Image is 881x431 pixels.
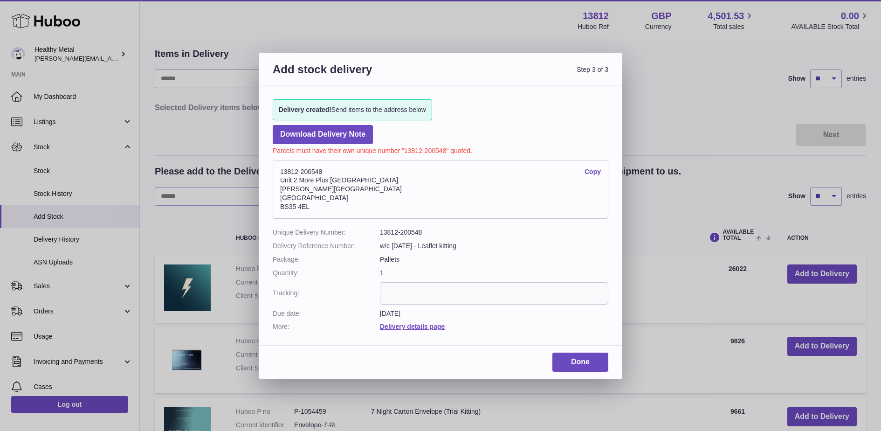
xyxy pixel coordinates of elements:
dd: 13812-200548 [380,228,608,237]
dt: More: [273,322,380,331]
address: 13812-200548 Unit 2 More Plus [GEOGRAPHIC_DATA] [PERSON_NAME][GEOGRAPHIC_DATA] [GEOGRAPHIC_DATA] ... [273,160,608,219]
strong: Delivery created! [279,106,331,113]
dt: Package: [273,255,380,264]
a: Copy [585,167,601,176]
p: Parcels must have their own unique number "13812-200548" quoted. [273,144,608,155]
span: Send items to the address below [279,105,426,114]
a: Delivery details page [380,323,445,330]
dt: Tracking: [273,282,380,305]
dt: Quantity: [273,269,380,278]
h3: Add stock delivery [273,62,440,88]
span: Step 3 of 3 [440,62,608,88]
dt: Delivery Reference Number: [273,242,380,250]
dt: Unique Delivery Number: [273,228,380,237]
dd: [DATE] [380,309,608,318]
dd: Pallets [380,255,608,264]
a: Download Delivery Note [273,125,373,144]
dd: w/c [DATE] - Leaflet kitting [380,242,608,250]
dd: 1 [380,269,608,278]
a: Done [552,353,608,372]
dt: Due date: [273,309,380,318]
